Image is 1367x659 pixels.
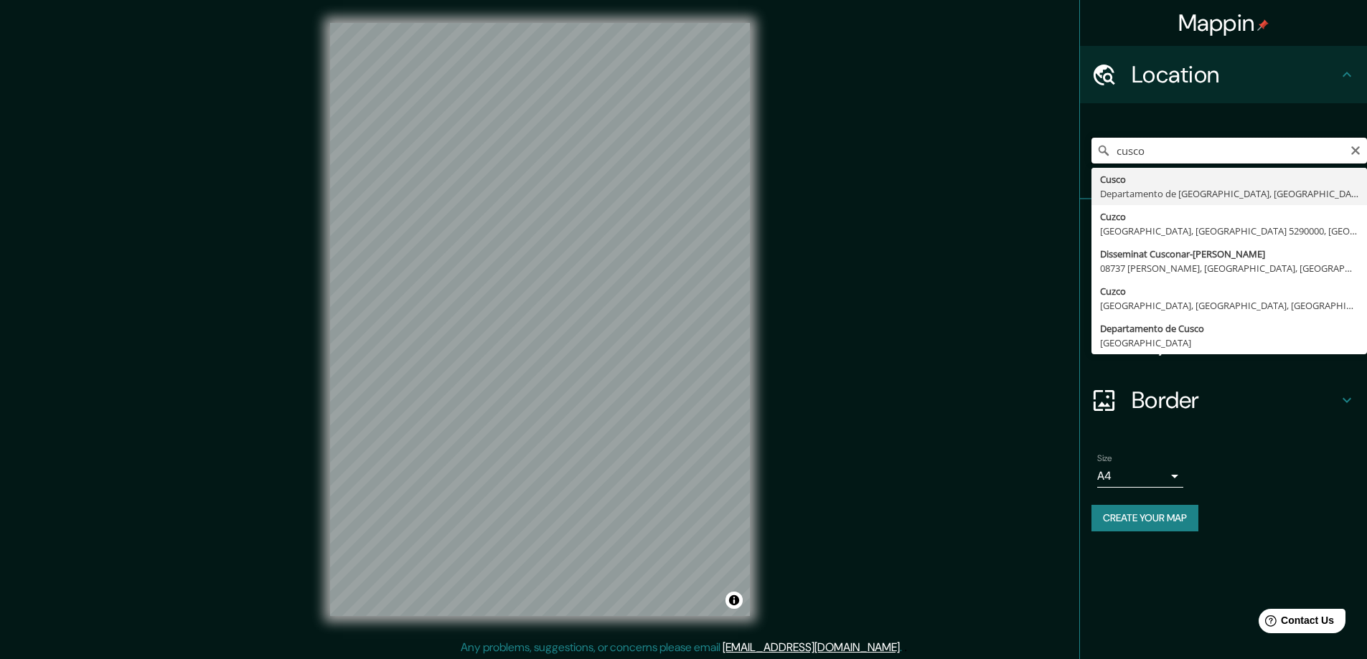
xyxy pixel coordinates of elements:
h4: Border [1132,386,1338,414]
div: Departamento de [GEOGRAPHIC_DATA], [GEOGRAPHIC_DATA] [1100,186,1358,201]
div: A4 [1097,465,1183,488]
div: [GEOGRAPHIC_DATA], [GEOGRAPHIC_DATA], [GEOGRAPHIC_DATA] [1100,298,1358,313]
div: Cuzco [1100,284,1358,298]
input: Pick your city or area [1091,138,1367,163]
div: Cusco [1100,172,1358,186]
h4: Location [1132,60,1338,89]
p: Any problems, suggestions, or concerns please email . [461,639,902,656]
div: [GEOGRAPHIC_DATA], [GEOGRAPHIC_DATA] 5290000, [GEOGRAPHIC_DATA] [1100,224,1358,238]
div: Disseminat Cusconar-[PERSON_NAME] [1100,247,1358,261]
iframe: Help widget launcher [1239,603,1351,643]
div: Layout [1080,314,1367,371]
div: Pins [1080,199,1367,257]
button: Create your map [1091,505,1198,531]
div: . [902,639,904,656]
img: pin-icon.png [1257,19,1269,31]
div: . [904,639,907,656]
div: Cuzco [1100,209,1358,224]
a: [EMAIL_ADDRESS][DOMAIN_NAME] [723,640,900,655]
h4: Layout [1132,328,1338,357]
label: Size [1097,452,1112,465]
div: 08737 [PERSON_NAME], [GEOGRAPHIC_DATA], [GEOGRAPHIC_DATA] [1100,261,1358,275]
div: Location [1080,46,1367,103]
button: Clear [1350,143,1361,156]
div: [GEOGRAPHIC_DATA] [1100,336,1358,350]
div: Departamento de Cusco [1100,321,1358,336]
div: Border [1080,371,1367,429]
button: Toggle attribution [725,592,743,609]
canvas: Map [330,23,750,616]
h4: Mappin [1178,9,1269,37]
div: Style [1080,257,1367,314]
